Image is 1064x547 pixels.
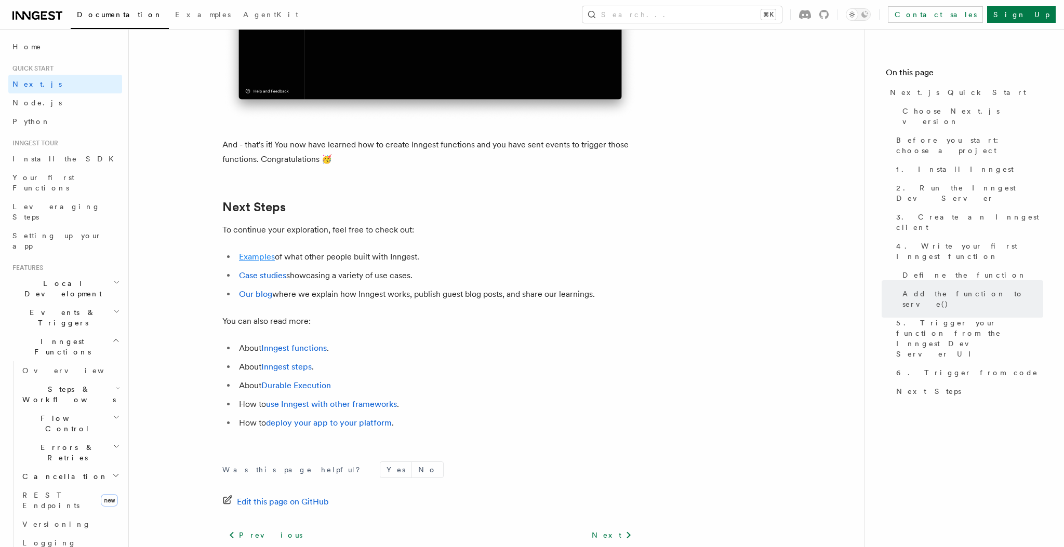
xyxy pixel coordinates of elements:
[8,332,122,361] button: Inngest Functions
[243,10,298,19] span: AgentKit
[886,66,1043,83] h4: On this page
[892,179,1043,208] a: 2. Run the Inngest Dev Server
[8,139,58,147] span: Inngest tour
[12,231,102,250] span: Setting up your app
[239,270,286,280] a: Case studies
[236,250,638,264] li: of what other people built with Inngest.
[12,80,62,88] span: Next.js
[902,106,1043,127] span: Choose Next.js version
[261,380,331,390] a: Durable Execution
[169,3,237,28] a: Examples
[846,8,871,21] button: Toggle dark mode
[18,361,122,380] a: Overview
[222,495,329,509] a: Edit this page on GitHub
[892,131,1043,160] a: Before you start: choose a project
[266,399,397,409] a: use Inngest with other frameworks
[236,378,638,393] li: About
[886,83,1043,102] a: Next.js Quick Start
[892,382,1043,401] a: Next Steps
[586,526,638,544] a: Next
[18,413,113,434] span: Flow Control
[18,471,108,482] span: Cancellation
[18,380,122,409] button: Steps & Workflows
[8,307,113,328] span: Events & Triggers
[898,266,1043,284] a: Define the function
[236,360,638,374] li: About .
[222,464,367,475] p: Was this page helpful?
[8,93,122,112] a: Node.js
[902,289,1043,309] span: Add the function to serve()
[892,313,1043,363] a: 5. Trigger your function from the Inngest Dev Server UI
[8,336,112,357] span: Inngest Functions
[222,526,308,544] a: Previous
[22,491,79,510] span: REST Endpoints
[8,303,122,332] button: Events & Triggers
[896,135,1043,156] span: Before you start: choose a project
[22,539,76,547] span: Logging
[898,284,1043,313] a: Add the function to serve()
[71,3,169,29] a: Documentation
[896,241,1043,262] span: 4. Write your first Inngest function
[222,138,638,167] p: And - that's it! You now have learned how to create Inngest functions and you have sent events to...
[222,314,638,329] p: You can also read more:
[8,75,122,93] a: Next.js
[898,102,1043,131] a: Choose Next.js version
[175,10,231,19] span: Examples
[892,363,1043,382] a: 6. Trigger from code
[896,386,961,396] span: Next Steps
[261,362,312,372] a: Inngest steps
[8,197,122,226] a: Leveraging Steps
[8,278,113,299] span: Local Development
[266,418,392,428] a: deploy your app to your platform
[892,160,1043,179] a: 1. Install Inngest
[888,6,983,23] a: Contact sales
[987,6,1056,23] a: Sign Up
[892,237,1043,266] a: 4. Write your first Inngest function
[18,486,122,515] a: REST Endpointsnew
[8,64,54,73] span: Quick start
[8,264,43,272] span: Features
[890,87,1026,98] span: Next.js Quick Start
[18,438,122,467] button: Errors & Retries
[236,287,638,302] li: where we explain how Inngest works, publish guest blog posts, and share our learnings.
[18,515,122,534] a: Versioning
[761,9,776,20] kbd: ⌘K
[412,462,443,477] button: No
[77,10,163,19] span: Documentation
[236,341,638,355] li: About .
[896,183,1043,203] span: 2. Run the Inngest Dev Server
[582,6,782,23] button: Search...⌘K
[12,99,62,107] span: Node.js
[12,173,74,192] span: Your first Functions
[101,494,118,507] span: new
[222,200,286,214] a: Next Steps
[896,212,1043,233] span: 3. Create an Inngest client
[22,520,91,528] span: Versioning
[896,318,1043,359] span: 5. Trigger your function from the Inngest Dev Server UI
[896,164,1014,174] span: 1. Install Inngest
[380,462,411,477] button: Yes
[239,252,275,262] a: Examples
[12,117,50,126] span: Python
[12,42,42,52] span: Home
[892,208,1043,237] a: 3. Create an Inngest client
[236,416,638,430] li: How to .
[12,202,100,221] span: Leveraging Steps
[18,467,122,486] button: Cancellation
[8,274,122,303] button: Local Development
[902,270,1027,280] span: Define the function
[8,37,122,56] a: Home
[8,168,122,197] a: Your first Functions
[12,155,120,163] span: Install the SDK
[8,149,122,168] a: Install the SDK
[18,409,122,438] button: Flow Control
[18,384,116,405] span: Steps & Workflows
[22,366,129,375] span: Overview
[8,226,122,255] a: Setting up your app
[236,268,638,283] li: showcasing a variety of use cases.
[236,397,638,412] li: How to .
[239,289,272,299] a: Our blog
[896,367,1038,378] span: 6. Trigger from code
[18,442,113,463] span: Errors & Retries
[237,495,329,509] span: Edit this page on GitHub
